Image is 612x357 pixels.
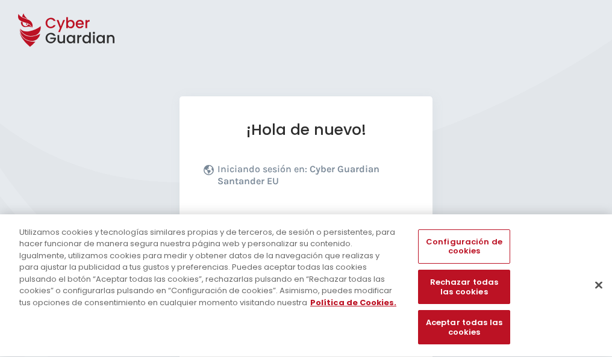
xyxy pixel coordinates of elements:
button: Cerrar [585,272,612,298]
button: Aceptar todas las cookies [418,311,510,345]
h1: ¡Hola de nuevo! [204,120,408,139]
a: Más información sobre su privacidad, se abre en una nueva pestaña [310,297,396,308]
div: Utilizamos cookies y tecnologías similares propias y de terceros, de sesión o persistentes, para ... [19,226,400,309]
button: Configuración de cookies, Abre el cuadro de diálogo del centro de preferencias. [418,229,510,264]
p: Iniciando sesión en: [217,163,405,193]
b: Cyber Guardian Santander EU [217,163,379,187]
button: Rechazar todas las cookies [418,270,510,305]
